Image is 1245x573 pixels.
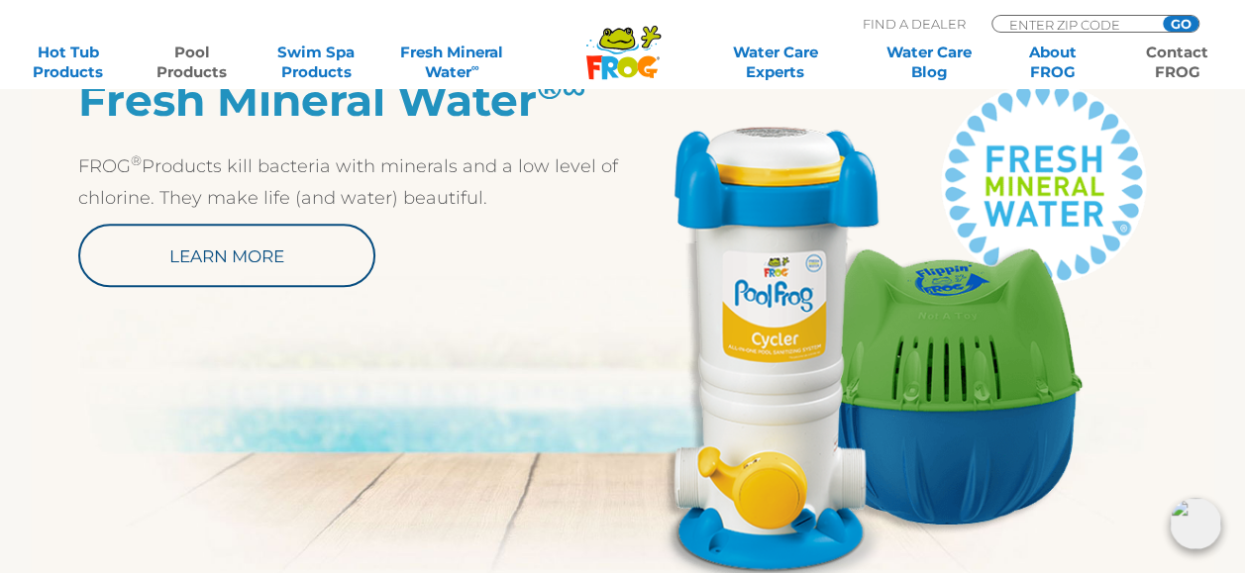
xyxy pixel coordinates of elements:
[20,43,116,82] a: Hot TubProducts
[78,224,375,287] a: Learn More
[471,60,479,74] sup: ∞
[78,150,623,214] p: FROG Products kill bacteria with minerals and a low level of chlorine. They make life (and water)...
[144,43,240,82] a: PoolProducts
[131,152,142,168] sup: ®
[1007,16,1141,33] input: Zip Code Form
[78,74,623,126] h2: Fresh Mineral Water
[1170,498,1221,549] img: openIcon
[1004,43,1100,82] a: AboutFROG
[1163,16,1198,32] input: GO
[267,43,363,82] a: Swim SpaProducts
[863,15,966,33] p: Find A Dealer
[881,43,977,82] a: Water CareBlog
[1129,43,1225,82] a: ContactFROG
[696,43,853,82] a: Water CareExperts
[392,43,513,82] a: Fresh MineralWater∞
